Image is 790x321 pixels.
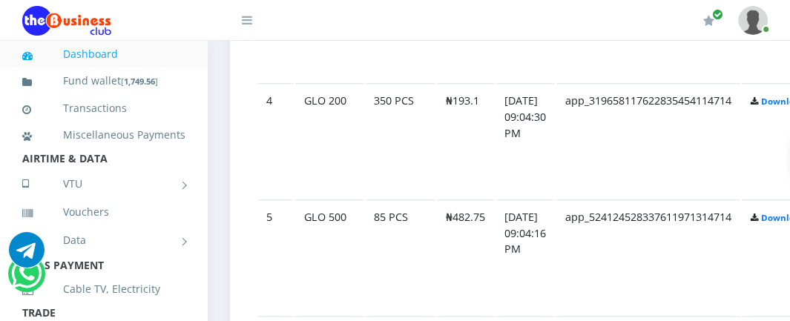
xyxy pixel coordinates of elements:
img: Logo [22,6,111,36]
td: app_524124528337611971314714 [556,199,740,314]
td: GLO 200 [295,83,363,198]
td: [DATE] 09:04:16 PM [496,199,555,314]
td: ₦193.1 [437,83,494,198]
a: Miscellaneous Payments [22,118,185,152]
a: Cable TV, Electricity [22,272,185,306]
td: app_319658117622835454114714 [556,83,740,198]
a: Dashboard [22,37,185,71]
i: Renew/Upgrade Subscription [703,15,714,27]
a: Vouchers [22,195,185,229]
td: [DATE] 09:04:30 PM [496,83,555,198]
small: [ ] [121,76,158,87]
span: Renew/Upgrade Subscription [712,9,723,20]
td: GLO 500 [295,199,363,314]
a: VTU [22,165,185,202]
a: Chat for support [9,243,45,268]
td: 85 PCS [365,199,435,314]
img: User [738,6,768,35]
td: 350 PCS [365,83,435,198]
td: 5 [257,199,294,314]
td: ₦482.75 [437,199,494,314]
a: Data [22,222,185,259]
b: 1,749.56 [124,76,155,87]
a: Fund wallet[1,749.56] [22,64,185,99]
a: Chat for support [11,267,42,291]
td: 4 [257,83,294,198]
a: Transactions [22,91,185,125]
